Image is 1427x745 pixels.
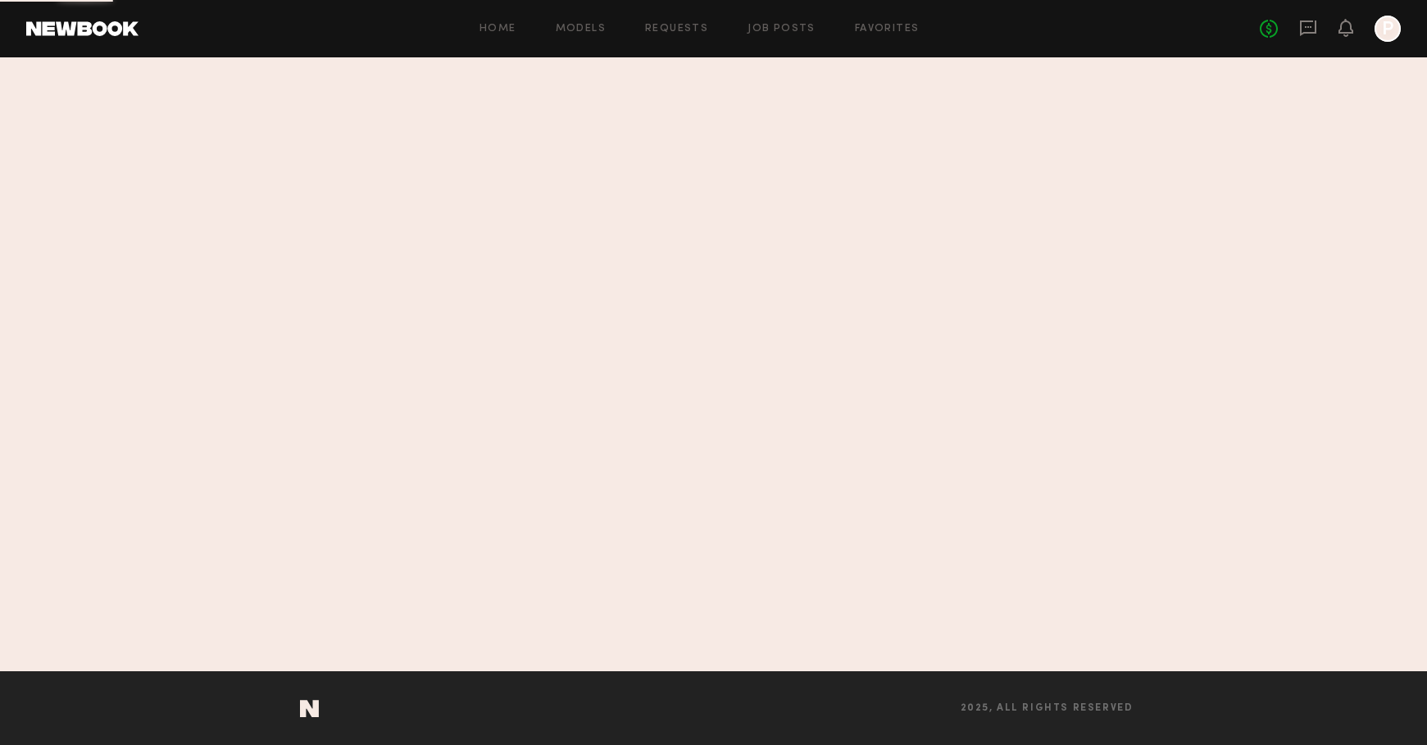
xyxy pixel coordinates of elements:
[855,24,920,34] a: Favorites
[1375,16,1401,42] a: P
[645,24,708,34] a: Requests
[479,24,516,34] a: Home
[961,703,1134,714] span: 2025, all rights reserved
[556,24,606,34] a: Models
[748,24,816,34] a: Job Posts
